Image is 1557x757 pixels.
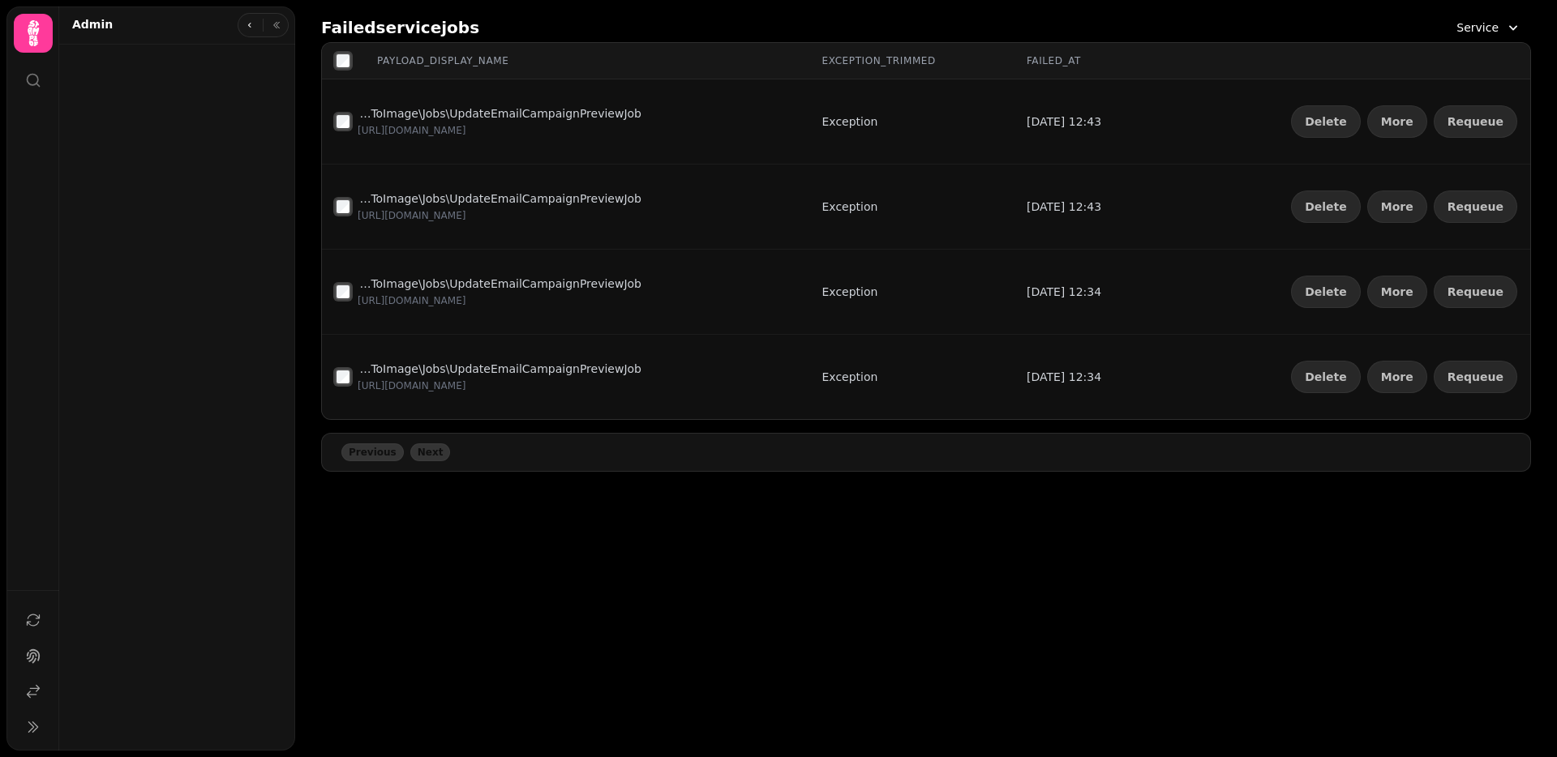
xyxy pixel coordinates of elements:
button: Delete [1291,105,1361,138]
span: More [1381,201,1413,212]
span: Previous [349,447,397,457]
div: [DATE] 12:34 [1027,284,1148,300]
span: Next [418,447,444,457]
div: Exception [822,284,878,300]
span: Delete [1305,116,1347,127]
p: App\Packages\AgentSmithHtmlToImage\Jobs\UpdateEmailCampaignPreviewJob [358,105,641,122]
button: Requeue [1434,105,1517,138]
div: failed_at [1027,54,1148,67]
span: More [1381,116,1413,127]
span: [URL][DOMAIN_NAME] [358,380,465,391]
p: App\Packages\AgentSmithHtmlToImage\Jobs\UpdateEmailCampaignPreviewJob [358,190,641,207]
span: Delete [1305,371,1347,383]
button: Delete [1291,190,1361,223]
span: Requeue [1448,201,1503,212]
div: [DATE] 12:43 [1027,199,1148,215]
div: [DATE] 12:34 [1027,369,1148,385]
nav: Pagination [321,433,1531,472]
button: More [1367,361,1427,393]
div: Exception [822,199,878,215]
span: Requeue [1448,371,1503,383]
button: More [1367,190,1427,223]
div: [DATE] 12:43 [1027,113,1148,130]
h2: Failed service jobs [321,16,479,39]
button: Service [1447,13,1531,42]
div: exception_trimmed [822,54,1001,67]
span: [URL][DOMAIN_NAME] [358,125,465,136]
span: Delete [1305,201,1347,212]
div: Exception [822,369,878,385]
span: [URL][DOMAIN_NAME] [358,295,465,306]
button: next [410,443,451,461]
span: More [1381,371,1413,383]
button: Delete [1291,361,1361,393]
p: App\Packages\AgentSmithHtmlToImage\Jobs\UpdateEmailCampaignPreviewJob [358,276,641,292]
button: Requeue [1434,276,1517,308]
span: Service [1456,19,1499,36]
span: [URL][DOMAIN_NAME] [358,210,465,221]
p: App\Packages\AgentSmithHtmlToImage\Jobs\UpdateEmailCampaignPreviewJob [358,361,641,377]
button: Requeue [1434,361,1517,393]
span: More [1381,286,1413,297]
button: More [1367,276,1427,308]
button: More [1367,105,1427,138]
p: payload_display_name [377,54,508,67]
button: Requeue [1434,190,1517,223]
div: Exception [822,113,878,130]
span: Requeue [1448,286,1503,297]
h2: Admin [72,16,113,32]
button: back [341,443,404,461]
span: Delete [1305,286,1347,297]
span: Requeue [1448,116,1503,127]
button: Delete [1291,276,1361,308]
